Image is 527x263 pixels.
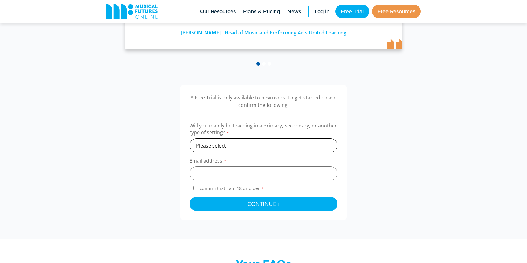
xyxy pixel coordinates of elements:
span: Continue › [247,200,280,208]
span: News [287,7,301,16]
label: Will you mainly be teaching in a Primary, Secondary, or another type of setting? [190,122,337,138]
a: Free Trial [335,5,369,18]
label: Email address [190,157,337,166]
p: A Free Trial is only available to new users. To get started please confirm the following: [190,94,337,109]
div: [PERSON_NAME] - Head of Music and Performing Arts United Learning [137,26,390,37]
input: I confirm that I am 18 or older* [190,186,194,190]
span: Log in [315,7,329,16]
button: Continue › [190,197,337,211]
span: I confirm that I am 18 or older [196,185,265,191]
span: Our Resources [200,7,236,16]
a: Free Resources [372,5,421,18]
span: Plans & Pricing [243,7,280,16]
